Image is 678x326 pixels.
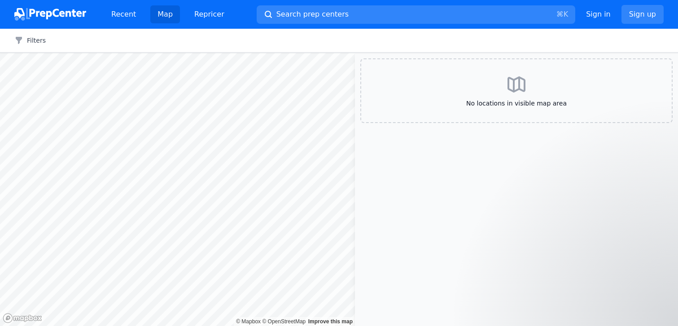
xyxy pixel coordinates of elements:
a: Recent [104,5,143,23]
span: No locations in visible map area [376,99,657,108]
a: Sign up [621,5,664,24]
a: Mapbox [236,318,261,325]
span: Search prep centers [276,9,349,20]
button: Filters [14,36,46,45]
a: Map feedback [308,318,353,325]
kbd: ⌘ [556,10,564,18]
img: PrepCenter [14,8,86,21]
a: Map [150,5,180,23]
a: Sign in [586,9,611,20]
a: Repricer [187,5,232,23]
a: OpenStreetMap [262,318,306,325]
kbd: K [564,10,569,18]
iframe: Intercom live chat [646,294,667,315]
a: Mapbox logo [3,313,42,323]
button: Search prep centers⌘K [257,5,575,24]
